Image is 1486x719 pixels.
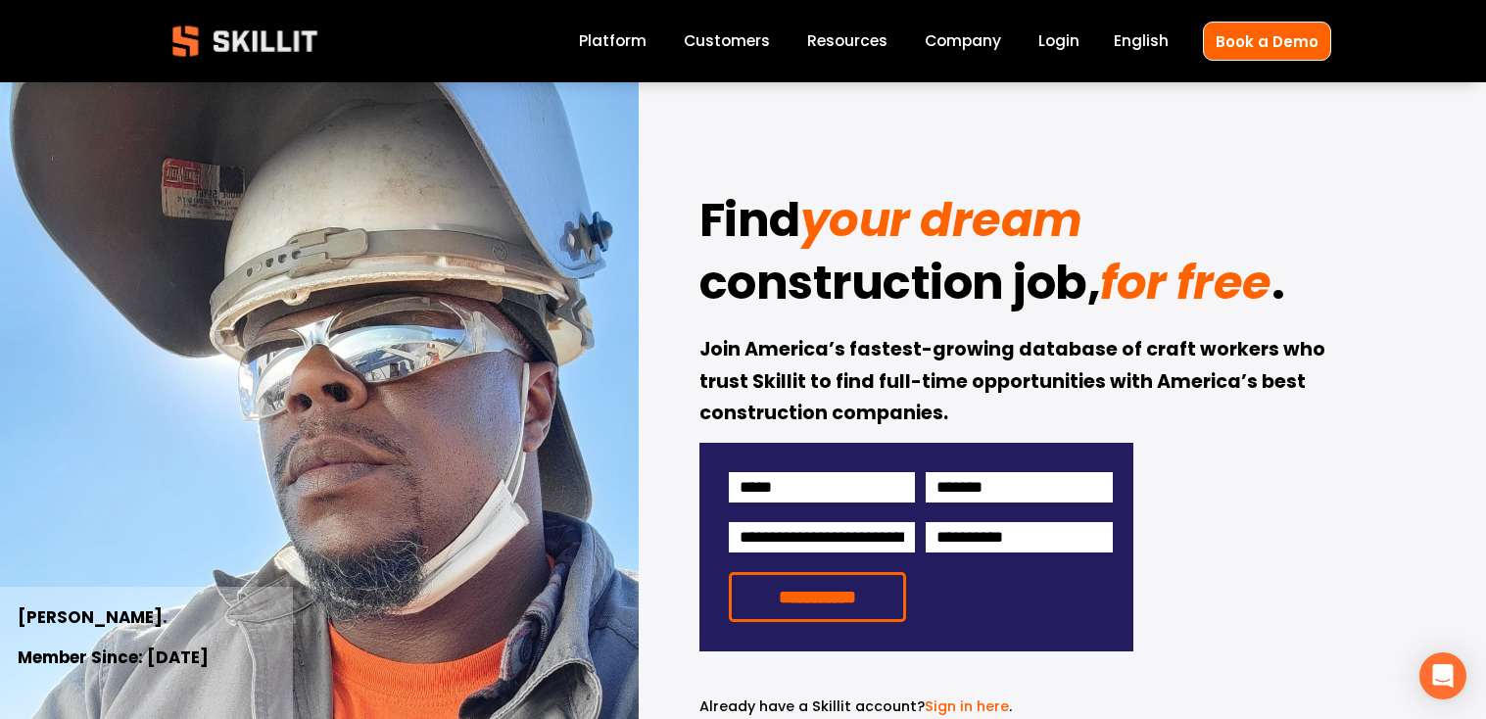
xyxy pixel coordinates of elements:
strong: Join America’s fastest-growing database of craft workers who trust Skillit to find full-time oppo... [699,335,1329,431]
strong: Find [699,184,800,264]
strong: construction job, [699,247,1101,327]
a: Sign in here [925,696,1009,716]
span: Already have a Skillit account? [699,696,925,716]
strong: [PERSON_NAME]. [18,604,168,633]
strong: . [1271,247,1285,327]
a: Login [1038,28,1079,55]
a: Customers [684,28,770,55]
a: Book a Demo [1203,22,1331,60]
em: for free [1100,250,1270,315]
a: folder dropdown [807,28,887,55]
a: Platform [579,28,647,55]
div: language picker [1114,28,1169,55]
a: Company [925,28,1001,55]
img: Skillit [156,12,334,71]
span: English [1114,29,1169,52]
div: Open Intercom Messenger [1419,652,1466,699]
p: . [699,695,1133,718]
span: Resources [807,29,887,52]
strong: Member Since: [DATE] [18,645,209,673]
em: your dream [800,187,1082,253]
